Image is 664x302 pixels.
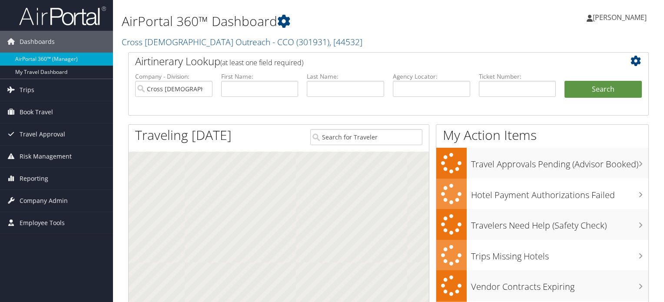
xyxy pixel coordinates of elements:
[436,209,648,240] a: Travelers Need Help (Safety Check)
[20,123,65,145] span: Travel Approval
[20,146,72,167] span: Risk Management
[436,240,648,271] a: Trips Missing Hotels
[587,4,655,30] a: [PERSON_NAME]
[135,126,232,144] h1: Traveling [DATE]
[20,190,68,212] span: Company Admin
[122,12,478,30] h1: AirPortal 360™ Dashboard
[436,270,648,301] a: Vendor Contracts Expiring
[135,54,598,69] h2: Airtinerary Lookup
[436,126,648,144] h1: My Action Items
[122,36,362,48] a: Cross [DEMOGRAPHIC_DATA] Outreach - CCO
[329,36,362,48] span: , [ 44532 ]
[393,72,470,81] label: Agency Locator:
[593,13,647,22] span: [PERSON_NAME]
[20,79,34,101] span: Trips
[307,72,384,81] label: Last Name:
[20,31,55,53] span: Dashboards
[20,212,65,234] span: Employee Tools
[19,6,106,26] img: airportal-logo.png
[471,246,648,262] h3: Trips Missing Hotels
[471,276,648,293] h3: Vendor Contracts Expiring
[296,36,329,48] span: ( 301931 )
[436,148,648,179] a: Travel Approvals Pending (Advisor Booked)
[310,129,422,145] input: Search for Traveler
[471,215,648,232] h3: Travelers Need Help (Safety Check)
[20,168,48,189] span: Reporting
[135,72,212,81] label: Company - Division:
[221,72,299,81] label: First Name:
[436,179,648,209] a: Hotel Payment Authorizations Failed
[471,185,648,201] h3: Hotel Payment Authorizations Failed
[20,101,53,123] span: Book Travel
[220,58,303,67] span: (at least one field required)
[479,72,556,81] label: Ticket Number:
[564,81,642,98] button: Search
[471,154,648,170] h3: Travel Approvals Pending (Advisor Booked)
